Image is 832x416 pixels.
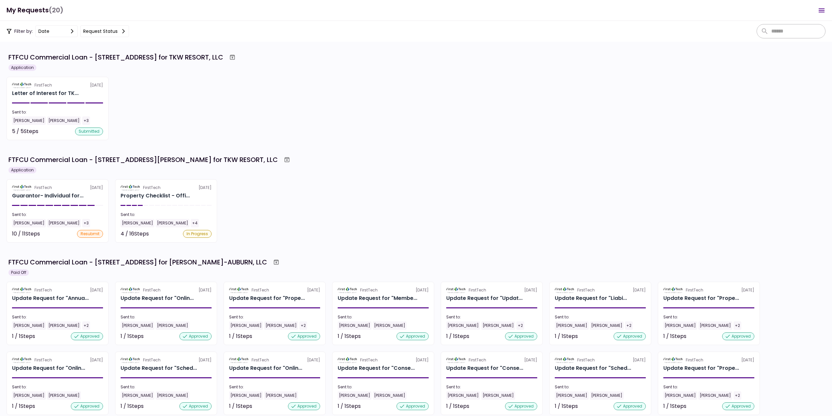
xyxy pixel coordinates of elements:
div: [PERSON_NAME] [264,391,298,400]
div: Update Request for "Online Services- Consent for Use of Electronic Signatures and Electronic Disc... [12,364,85,372]
div: 1 / 1 Steps [338,332,361,340]
div: 1 / 1 Steps [446,402,469,410]
div: Update Request for "Online Services- Consent for Use of Electronic Signatures and Electronic Disc... [121,294,194,302]
img: Partner logo [12,287,32,293]
div: 1 / 1 Steps [446,332,469,340]
div: [PERSON_NAME] [47,391,81,400]
div: approved [614,332,646,340]
div: [DATE] [663,287,754,293]
div: Application [8,167,36,173]
div: FTFCU Commercial Loan - [STREET_ADDRESS] for [PERSON_NAME]-AUBURN, LLC [8,257,267,267]
div: Property Checklist - Office Retail for TKW RESORT, LLC 1402 Boone Street [121,192,190,200]
div: [PERSON_NAME] [121,219,154,227]
div: +2 [734,391,741,400]
div: 5 / 5 Steps [12,127,38,135]
div: In Progress [183,230,212,238]
div: Update Request for "Annual ERQ" Reporting Requirement - Single Tenant 2325 Bent Creek Rd Auburn A... [12,294,89,302]
div: FirstTech [252,287,269,293]
div: [PERSON_NAME] [481,321,515,330]
div: Sent to: [12,384,103,390]
div: Letter of Interest for TKW RESORT, LLC 2410 Charleston Highway Cayce [12,89,79,97]
div: approved [505,402,537,410]
div: [PERSON_NAME] [481,391,515,400]
div: Sent to: [229,384,320,390]
div: [PERSON_NAME] [590,321,624,330]
span: (20) [49,4,63,17]
div: [DATE] [446,357,537,363]
div: FirstTech [34,185,52,191]
div: [PERSON_NAME] [47,219,81,227]
div: 1 / 1 Steps [555,332,578,340]
div: Application [8,64,36,71]
div: Update Request for "Property Hazard Insurance Policy" Reporting Requirement - Single Tenant 2325 ... [229,294,305,302]
div: [PERSON_NAME] [229,391,263,400]
div: FirstTech [34,357,52,363]
div: Update Request for "Schedule of Real Estate Ownership (SREO)" for TOM WHITE-AUBURN, LLC Reporting... [555,364,631,372]
div: +2 [625,321,633,330]
img: Partner logo [12,357,32,363]
img: Partner logo [229,287,249,293]
div: Sent to: [446,384,537,390]
div: Update Request for "Consent for Use of Electronic Signatures and Electronic Disclosures Agreement... [446,364,523,372]
div: [PERSON_NAME] [338,391,371,400]
div: [DATE] [121,357,212,363]
div: approved [722,332,754,340]
div: 1 / 1 Steps [12,402,35,410]
div: Sent to: [12,314,103,320]
div: [DATE] [121,185,212,191]
div: Update Request for "Property Operating Statements- Year End" Reporting Requirement - Single Tenan... [663,294,739,302]
img: Partner logo [555,357,575,363]
div: [DATE] [555,287,646,293]
div: 4 / 16 Steps [121,230,149,238]
div: Sent to: [121,384,212,390]
img: Partner logo [338,287,357,293]
div: FirstTech [686,357,703,363]
div: [PERSON_NAME] [12,321,46,330]
div: [PERSON_NAME] [12,391,46,400]
div: +2 [299,321,307,330]
img: Partner logo [555,287,575,293]
div: approved [614,402,646,410]
div: [DATE] [663,357,754,363]
div: FirstTech [577,287,595,293]
div: Sent to: [121,212,212,218]
div: Update Request for "Updated Lease(s) and Amendment(s)" Reporting Requirement - Single Tenant 2325... [446,294,523,302]
div: [PERSON_NAME] [663,391,697,400]
div: 1 / 1 Steps [555,402,578,410]
div: Sent to: [338,314,429,320]
div: Sent to: [663,314,754,320]
img: Partner logo [663,357,683,363]
div: 1 / 1 Steps [229,332,252,340]
div: Sent to: [12,212,103,218]
div: [PERSON_NAME] [264,321,298,330]
div: approved [71,402,103,410]
div: Sent to: [446,314,537,320]
div: resubmit [77,230,103,238]
div: Sent to: [555,384,646,390]
button: Request status [80,25,129,37]
button: Archive workflow [227,51,238,63]
div: FirstTech [34,287,52,293]
div: [PERSON_NAME] [121,321,154,330]
div: approved [288,402,320,410]
div: [PERSON_NAME] [12,219,46,227]
div: Sent to: [663,384,754,390]
div: [DATE] [338,287,429,293]
div: 1 / 1 Steps [121,332,144,340]
div: FirstTech [143,185,161,191]
div: Guarantor- Individual for TKW RESORT, LLC Tom White [12,192,84,200]
div: Sent to: [555,314,646,320]
div: [DATE] [555,357,646,363]
div: Update Request for "Property Operating Statements - Year to Date" Reporting Requirement - Single ... [663,364,739,372]
div: [PERSON_NAME] [47,116,81,125]
img: Partner logo [229,357,249,363]
div: FirstTech [469,287,486,293]
div: FTFCU Commercial Loan - [STREET_ADDRESS][PERSON_NAME] for TKW RESORT, LLC [8,155,278,165]
div: FTFCU Commercial Loan - [STREET_ADDRESS] for TKW RESORT, LLC [8,52,223,62]
div: FirstTech [143,357,161,363]
div: [PERSON_NAME] [156,321,189,330]
div: approved [179,332,212,340]
div: Sent to: [12,109,103,115]
div: Update Request for "Online Services- Consent for Use of Electronic Signatures and Electronic Disc... [229,364,302,372]
div: +2 [734,321,741,330]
